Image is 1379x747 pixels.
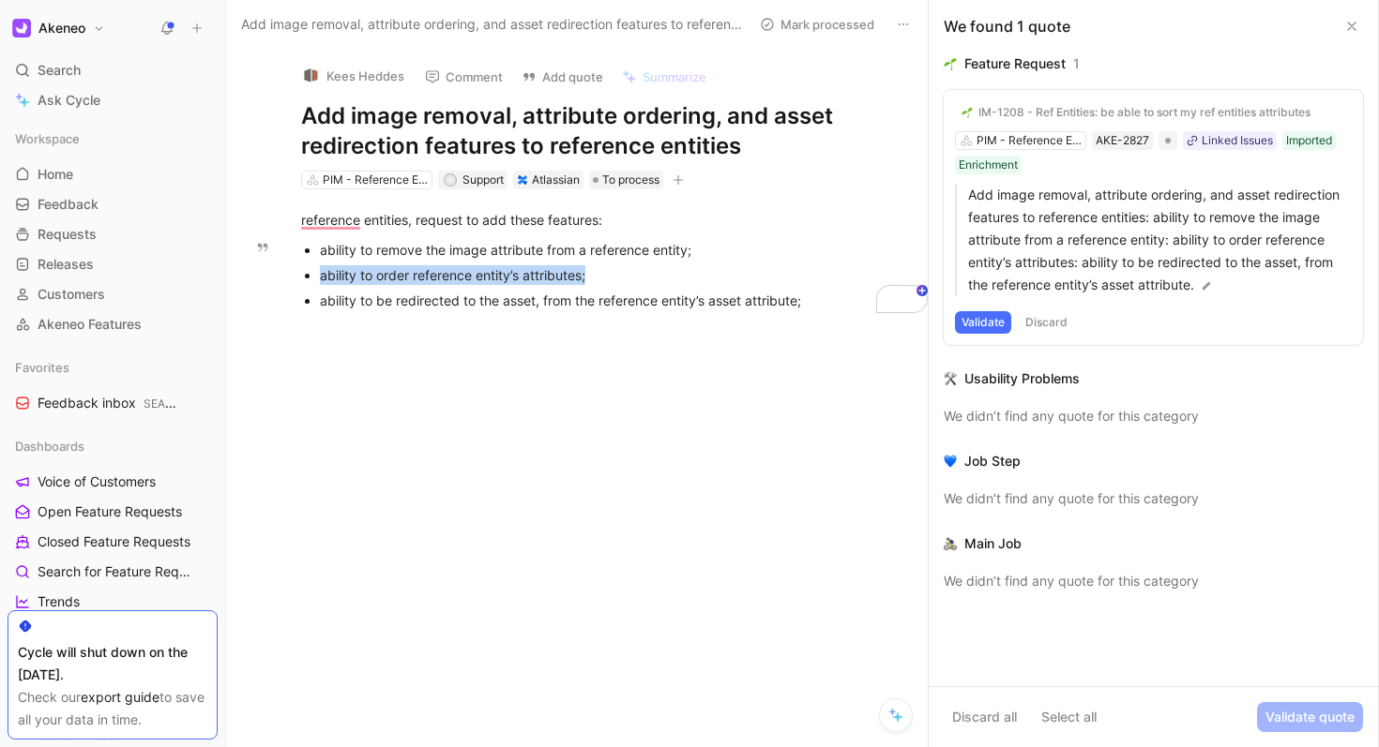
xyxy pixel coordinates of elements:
div: Usability Problems [964,367,1080,390]
span: Feedback inbox [38,394,181,413]
div: DashboardsVoice of CustomersOpen Feature RequestsClosed Feature RequestsSearch for Feature Reques... [8,432,218,706]
img: 🚴‍♂️ [944,537,957,550]
div: 1 [1073,52,1080,75]
div: Workspace [8,125,218,153]
span: Ask Cycle [38,89,100,112]
button: AkeneoAkeneo [8,15,110,41]
div: ability to order reference entity’s attributes; [320,265,892,285]
span: Closed Feature Requests [38,532,190,551]
div: Feature Request [964,52,1066,75]
div: Cycle will shut down on the [DATE]. [18,641,207,686]
div: Dashboards [8,432,218,460]
img: 🌱 [962,107,973,118]
button: 🌱IM-1208 - Ref Entities: be able to sort my ref entities attributes [955,101,1317,124]
span: Customers [38,285,105,304]
span: Favorites [15,358,69,377]
span: Akeneo Features [38,315,142,334]
img: logo [302,67,321,85]
a: Feedback [8,190,218,218]
div: Search [8,56,218,84]
div: ability to be redirected to the asset, from the reference entity’s asset attribute; [320,291,892,310]
div: To enrich screen reader interactions, please activate Accessibility in Grammarly extension settings [265,189,928,328]
div: Atlassian [532,171,580,189]
h1: Add image removal, attribute ordering, and asset redirection features to reference entities [301,101,892,161]
div: reference entities, request to add these features: [301,210,892,230]
span: Support [462,172,504,187]
span: SEAMLESS ASSET [144,396,243,411]
div: IM-1208 - Ref Entities: be able to sort my ref entities attributes [978,105,1311,120]
button: Add quote [513,64,612,90]
button: Summarize [614,64,715,90]
a: Closed Feature Requests [8,528,218,556]
div: ability to remove the image attribute from a reference entity; [320,240,892,260]
div: We didn’t find any quote for this category [944,487,1363,510]
div: We didn’t find any quote for this category [944,570,1363,592]
a: Customers [8,280,218,308]
span: Search for Feature Requests [38,562,193,581]
div: We found 1 quote [944,15,1070,37]
a: Open Feature Requests [8,498,218,526]
button: Validate quote [1257,702,1363,732]
a: Ask Cycle [8,86,218,114]
span: Feedback [38,195,98,214]
span: Workspace [15,129,80,148]
div: Favorites [8,353,218,381]
div: Check our to save all your data in time. [18,686,207,731]
div: S [445,174,455,185]
a: Akeneo Features [8,310,218,338]
span: Add image removal, attribute ordering, and asset redirection features to reference entities [241,13,744,36]
img: 💙 [944,455,957,468]
button: Comment [417,64,511,90]
div: To process [589,171,663,189]
span: Trends [38,592,80,611]
a: Search for Feature Requests [8,558,218,586]
span: Dashboards [15,437,84,456]
button: Select all [1033,702,1105,732]
button: Discard all [944,702,1025,732]
span: Releases [38,255,94,274]
button: Validate [955,311,1011,334]
span: Open Feature Requests [38,502,182,521]
a: Feedback inboxSEAMLESS ASSET [8,389,218,417]
a: Trends [8,588,218,616]
a: export guide [81,689,159,705]
a: Voice of Customers [8,468,218,496]
span: To process [602,171,659,189]
h1: Akeneo [38,20,85,37]
span: Requests [38,225,97,244]
p: Add image removal, attribute ordering, and asset redirection features to reference entities: abil... [968,184,1352,296]
div: We didn’t find any quote for this category [944,405,1363,427]
div: Main Job [964,532,1022,555]
div: PIM - Reference Entities [323,171,428,189]
span: Search [38,59,81,82]
button: Mark processed [751,11,883,37]
span: Summarize [643,68,706,85]
div: Job Step [964,450,1021,472]
span: Home [38,165,73,184]
img: pen.svg [1200,279,1213,292]
a: Home [8,160,218,188]
a: Requests [8,220,218,248]
img: 🛠️ [944,372,957,385]
button: Discard [1019,311,1074,334]
img: Akeneo [12,19,31,37]
button: logoKees Heddes [294,62,413,90]
span: Voice of Customers [38,472,156,491]
img: 🌱 [944,57,957,70]
a: Releases [8,250,218,278]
